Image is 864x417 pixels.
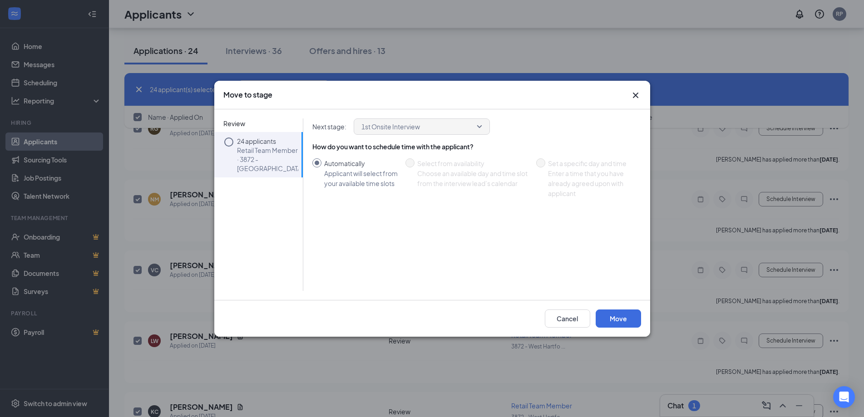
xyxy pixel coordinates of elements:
[545,309,590,328] button: Cancel
[214,118,303,128] span: Review
[630,90,641,101] svg: Cross
[324,168,399,188] div: Applicant will select from your available time slots
[596,309,641,328] button: Move
[417,168,529,188] div: Choose an available day and time slot from the interview lead’s calendar
[548,158,642,168] div: Set a specific day and time
[548,168,642,198] div: Enter a time that you have already agreed upon with applicant
[312,142,650,151] div: How do you want to schedule time with the applicant?
[417,158,529,168] div: Select from availability
[312,122,346,131] p: Next stage :
[223,90,272,100] h3: Move to stage
[630,90,641,101] button: Close
[237,137,298,146] p: 24 applicants
[324,158,399,168] div: Automatically
[833,386,855,408] div: Open Intercom Messenger
[223,137,234,147] svg: Circle
[237,146,298,173] p: Retail Team Member · 3872 - [GEOGRAPHIC_DATA]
